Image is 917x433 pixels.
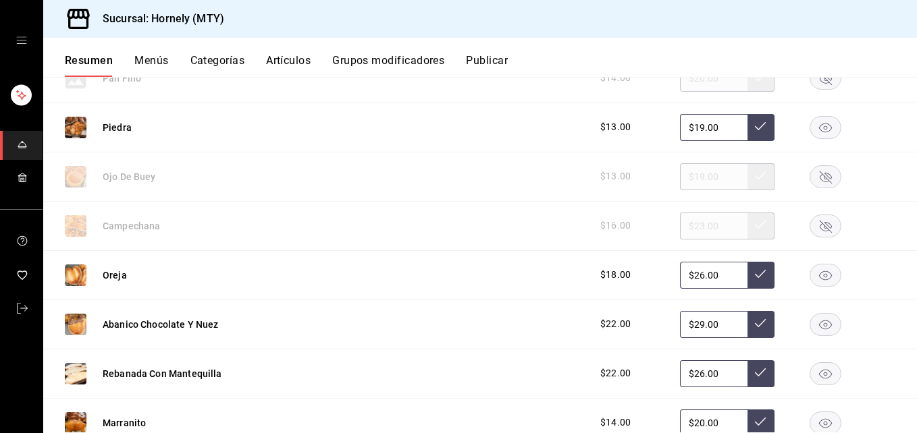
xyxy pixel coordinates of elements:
[65,264,86,286] img: Preview
[65,117,86,138] img: Preview
[600,415,631,430] span: $14.00
[103,318,219,331] button: Abanico Chocolate Y Nuez
[680,311,748,338] input: Sin ajuste
[103,268,127,282] button: Oreja
[103,367,222,380] button: Rebanada Con Mantequilla
[600,317,631,331] span: $22.00
[65,314,86,335] img: Preview
[103,121,132,134] button: Piedra
[600,120,631,134] span: $13.00
[103,416,146,430] button: Marranito
[65,54,917,77] div: navigation tabs
[332,54,444,77] button: Grupos modificadores
[65,363,86,384] img: Preview
[134,54,168,77] button: Menús
[600,268,631,282] span: $18.00
[600,366,631,380] span: $22.00
[266,54,311,77] button: Artículos
[680,114,748,141] input: Sin ajuste
[16,35,27,46] button: open drawer
[680,262,748,289] input: Sin ajuste
[190,54,245,77] button: Categorías
[680,360,748,387] input: Sin ajuste
[92,11,224,27] h3: Sucursal: Hornely (MTY)
[466,54,508,77] button: Publicar
[65,54,113,77] button: Resumen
